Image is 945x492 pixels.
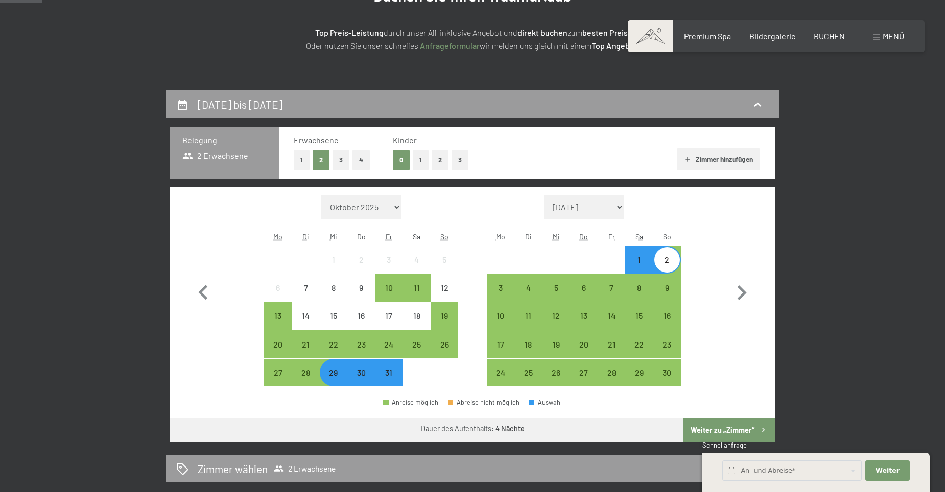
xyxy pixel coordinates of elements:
button: 3 [452,150,468,170]
div: Anreise möglich [570,359,598,386]
div: Sun Nov 23 2025 [653,330,681,358]
div: Anreise möglich [403,330,431,358]
div: Anreise möglich [487,302,514,330]
div: Anreise nicht möglich [320,274,347,302]
div: Fri Oct 03 2025 [375,246,403,274]
div: Anreise möglich [625,274,653,302]
div: Wed Nov 19 2025 [542,330,570,358]
div: 6 [265,284,291,309]
div: 13 [571,312,597,337]
div: 21 [599,340,624,366]
div: 8 [321,284,346,309]
div: Anreise möglich [320,359,347,386]
abbr: Mittwoch [330,232,337,241]
div: 24 [376,340,401,366]
div: Sat Nov 29 2025 [625,359,653,386]
div: Tue Nov 11 2025 [514,302,542,330]
abbr: Montag [273,232,282,241]
div: 26 [432,340,457,366]
div: Anreise möglich [487,274,514,302]
h3: Belegung [182,135,267,146]
button: Zimmer hinzufügen [677,148,760,170]
div: 12 [543,312,569,337]
div: Anreise möglich [514,274,542,302]
div: Sun Nov 02 2025 [653,246,681,274]
div: 3 [376,256,401,281]
div: 19 [543,340,569,366]
div: 19 [432,312,457,337]
abbr: Dienstag [525,232,532,241]
div: Thu Nov 20 2025 [570,330,598,358]
div: Anreise nicht möglich [320,246,347,274]
div: Thu Oct 23 2025 [347,330,375,358]
div: Fri Nov 14 2025 [598,302,625,330]
div: Anreise möglich [375,359,403,386]
div: Anreise möglich [375,330,403,358]
button: Weiter zu „Zimmer“ [683,418,775,442]
div: Thu Oct 02 2025 [347,246,375,274]
div: 12 [432,284,457,309]
div: Tue Oct 21 2025 [292,330,319,358]
div: Wed Oct 15 2025 [320,302,347,330]
div: Anreise möglich [598,274,625,302]
span: 2 Erwachsene [274,463,336,474]
div: Anreise möglich [653,246,681,274]
button: 3 [333,150,349,170]
div: 29 [626,368,652,394]
div: Sun Oct 19 2025 [431,302,458,330]
div: Anreise nicht möglich [347,246,375,274]
div: Wed Nov 05 2025 [542,274,570,302]
a: Premium Spa [684,31,731,41]
div: 25 [515,368,541,394]
div: Wed Oct 08 2025 [320,274,347,302]
div: 11 [515,312,541,337]
div: Anreise nicht möglich [403,246,431,274]
div: Sat Nov 22 2025 [625,330,653,358]
div: 21 [293,340,318,366]
div: Tue Nov 04 2025 [514,274,542,302]
div: 3 [488,284,513,309]
strong: besten Preis [582,28,628,37]
div: Mon Nov 17 2025 [487,330,514,358]
div: Tue Nov 25 2025 [514,359,542,386]
div: Anreise möglich [542,359,570,386]
div: Tue Oct 14 2025 [292,302,319,330]
div: 17 [488,340,513,366]
div: Anreise möglich [292,359,319,386]
div: Thu Oct 16 2025 [347,302,375,330]
div: Anreise möglich [653,274,681,302]
button: Nächster Monat [727,195,757,387]
div: Anreise möglich [653,302,681,330]
div: Anreise möglich [570,302,598,330]
div: Fri Nov 07 2025 [598,274,625,302]
h2: [DATE] bis [DATE] [198,98,282,111]
button: 0 [393,150,410,170]
div: 5 [432,256,457,281]
div: Anreise möglich [431,302,458,330]
div: 4 [404,256,430,281]
div: Fri Nov 28 2025 [598,359,625,386]
span: Kinder [393,135,417,145]
div: Sun Oct 26 2025 [431,330,458,358]
div: 2 [654,256,680,281]
div: Sat Nov 08 2025 [625,274,653,302]
h2: Zimmer wählen [198,461,268,476]
div: 9 [348,284,374,309]
span: Bildergalerie [749,31,796,41]
strong: direkt buchen [517,28,568,37]
div: Sat Oct 04 2025 [403,246,431,274]
div: 30 [348,368,374,394]
div: 11 [404,284,430,309]
div: 20 [265,340,291,366]
div: Anreise möglich [542,302,570,330]
div: Thu Nov 13 2025 [570,302,598,330]
abbr: Freitag [386,232,392,241]
div: Mon Oct 13 2025 [264,302,292,330]
div: Wed Oct 22 2025 [320,330,347,358]
div: Abreise nicht möglich [448,399,519,406]
div: Anreise möglich [653,359,681,386]
div: 28 [293,368,318,394]
div: Tue Oct 07 2025 [292,274,319,302]
div: 23 [348,340,374,366]
div: 8 [626,284,652,309]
